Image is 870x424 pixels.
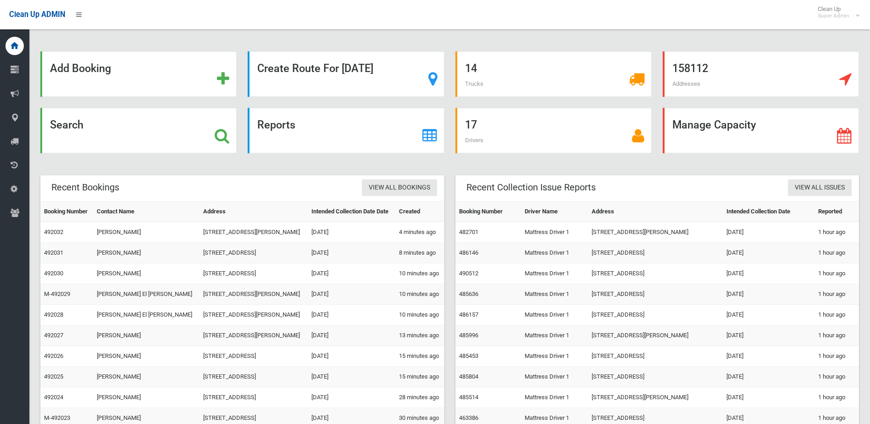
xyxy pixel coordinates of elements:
td: Mattress Driver 1 [521,367,588,387]
td: 4 minutes ago [395,222,444,243]
td: Mattress Driver 1 [521,263,588,284]
td: 10 minutes ago [395,305,444,325]
td: [DATE] [723,305,815,325]
td: 15 minutes ago [395,367,444,387]
a: M-492023 [44,414,70,421]
td: [STREET_ADDRESS][PERSON_NAME] [199,325,307,346]
span: Addresses [672,80,700,87]
a: 492028 [44,311,63,318]
td: [STREET_ADDRESS][PERSON_NAME] [588,325,723,346]
td: 13 minutes ago [395,325,444,346]
span: Clean Up ADMIN [9,10,65,19]
td: [STREET_ADDRESS] [199,367,307,387]
th: Booking Number [40,201,93,222]
a: 492025 [44,373,63,380]
td: 1 hour ago [815,387,859,408]
td: [PERSON_NAME] El [PERSON_NAME] [93,305,199,325]
td: [STREET_ADDRESS][PERSON_NAME] [199,284,307,305]
td: [PERSON_NAME] El [PERSON_NAME] [93,284,199,305]
a: 158112 Addresses [663,51,859,97]
a: 485996 [459,332,478,339]
td: 1 hour ago [815,346,859,367]
td: 1 hour ago [815,243,859,263]
strong: 14 [465,62,477,75]
td: Mattress Driver 1 [521,243,588,263]
a: 492024 [44,394,63,401]
strong: Add Booking [50,62,111,75]
td: [DATE] [308,305,395,325]
td: [DATE] [308,222,395,243]
td: [STREET_ADDRESS][PERSON_NAME] [588,387,723,408]
th: Booking Number [455,201,521,222]
td: [STREET_ADDRESS][PERSON_NAME] [588,222,723,243]
strong: 158112 [672,62,708,75]
td: [DATE] [723,367,815,387]
strong: Create Route For [DATE] [257,62,373,75]
td: 10 minutes ago [395,284,444,305]
td: [DATE] [308,263,395,284]
a: 492032 [44,229,63,235]
td: [DATE] [723,243,815,263]
a: 492030 [44,270,63,277]
td: Mattress Driver 1 [521,346,588,367]
td: [DATE] [723,284,815,305]
td: 1 hour ago [815,284,859,305]
td: [PERSON_NAME] [93,243,199,263]
td: 10 minutes ago [395,263,444,284]
td: Mattress Driver 1 [521,325,588,346]
td: [DATE] [308,284,395,305]
td: 1 hour ago [815,263,859,284]
td: [PERSON_NAME] [93,346,199,367]
span: Drivers [465,137,483,144]
td: [STREET_ADDRESS] [588,305,723,325]
td: [DATE] [308,387,395,408]
th: Created [395,201,444,222]
a: 485514 [459,394,478,401]
td: 1 hour ago [815,367,859,387]
td: [STREET_ADDRESS][PERSON_NAME] [199,305,307,325]
td: [STREET_ADDRESS] [199,387,307,408]
a: 463386 [459,414,478,421]
td: 1 hour ago [815,222,859,243]
a: 486157 [459,311,478,318]
td: Mattress Driver 1 [521,305,588,325]
a: 490512 [459,270,478,277]
header: Recent Collection Issue Reports [455,179,607,196]
a: 492031 [44,249,63,256]
td: 1 hour ago [815,305,859,325]
td: [PERSON_NAME] [93,367,199,387]
small: Super Admin [818,12,849,19]
td: [STREET_ADDRESS][PERSON_NAME] [199,222,307,243]
td: [STREET_ADDRESS] [588,367,723,387]
header: Recent Bookings [40,179,130,196]
a: 482701 [459,229,478,235]
strong: 17 [465,118,477,131]
td: [STREET_ADDRESS] [199,263,307,284]
strong: Reports [257,118,295,131]
td: [DATE] [723,222,815,243]
th: Address [199,201,307,222]
th: Intended Collection Date [723,201,815,222]
td: [DATE] [723,346,815,367]
a: Add Booking [40,51,237,97]
td: [STREET_ADDRESS] [588,263,723,284]
a: 485804 [459,373,478,380]
td: [STREET_ADDRESS] [199,346,307,367]
a: 14 Trucks [455,51,652,97]
strong: Search [50,118,83,131]
span: Trucks [465,80,483,87]
a: 17 Drivers [455,108,652,153]
td: 8 minutes ago [395,243,444,263]
td: [STREET_ADDRESS] [588,284,723,305]
td: [DATE] [308,346,395,367]
td: [STREET_ADDRESS] [588,346,723,367]
th: Address [588,201,723,222]
a: View All Bookings [362,179,437,196]
td: [PERSON_NAME] [93,222,199,243]
td: 1 hour ago [815,325,859,346]
td: [DATE] [723,387,815,408]
a: Reports [248,108,444,153]
th: Driver Name [521,201,588,222]
a: Search [40,108,237,153]
a: View All Issues [788,179,852,196]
